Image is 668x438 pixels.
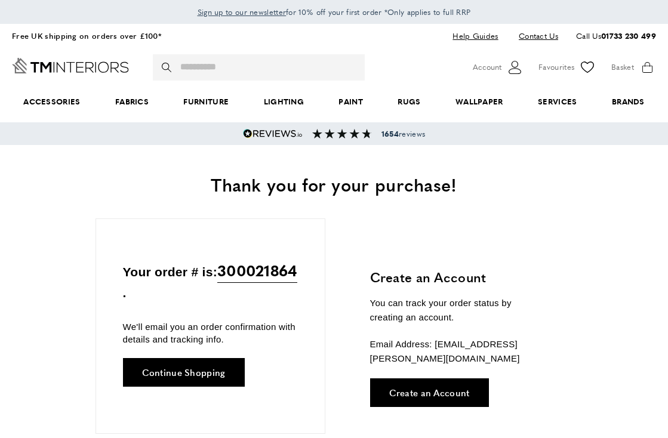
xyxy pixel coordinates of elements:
h3: Create an Account [370,268,546,286]
a: Brands [595,84,662,120]
a: Furniture [166,84,246,120]
span: Favourites [538,61,574,73]
a: Favourites [538,58,596,76]
span: for 10% off your first order *Only applies to full RRP [198,7,471,17]
span: Thank you for your purchase! [211,171,457,197]
span: Sign up to our newsletter [198,7,287,17]
span: 300021864 [217,258,297,283]
a: 01733 230 499 [601,30,656,41]
a: Contact Us [510,28,558,44]
span: Continue Shopping [142,368,226,377]
p: Call Us [576,30,656,42]
p: You can track your order status by creating an account. [370,296,546,325]
a: Services [521,84,595,120]
span: Create an Account [389,388,470,397]
p: Your order # is: . [123,258,298,303]
a: Wallpaper [438,84,521,120]
span: Accessories [6,84,98,120]
button: Search [162,54,174,81]
a: Go to Home page [12,58,129,73]
p: We'll email you an order confirmation with details and tracking info. [123,320,298,346]
a: Paint [321,84,380,120]
strong: 1654 [381,128,399,139]
a: Free UK shipping on orders over £100* [12,30,161,41]
span: Account [473,61,501,73]
a: Help Guides [444,28,507,44]
button: Customer Account [473,58,524,76]
a: Lighting [246,84,321,120]
a: Continue Shopping [123,358,245,387]
img: Reviews.io 5 stars [243,129,303,138]
a: Fabrics [98,84,167,120]
p: Email Address: [EMAIL_ADDRESS][PERSON_NAME][DOMAIN_NAME] [370,337,546,366]
a: Create an Account [370,378,489,407]
span: reviews [381,129,425,138]
img: Reviews section [312,129,372,138]
a: Rugs [380,84,438,120]
a: Sign up to our newsletter [198,6,287,18]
